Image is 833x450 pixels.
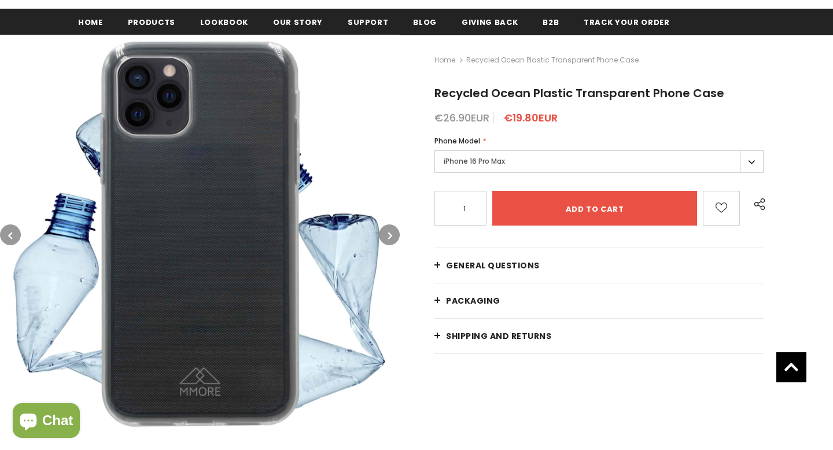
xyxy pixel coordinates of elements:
a: Track your order [584,9,669,35]
span: Recycled Ocean Plastic Transparent Phone Case [434,85,724,101]
span: Blog [413,17,437,28]
a: Shipping and returns [434,319,764,353]
span: €19.80EUR [504,110,558,125]
span: Home [78,17,103,28]
span: Shipping and returns [446,330,551,342]
a: support [348,9,389,35]
span: B2B [543,17,559,28]
a: Blog [413,9,437,35]
span: €26.90EUR [434,110,489,125]
a: Lookbook [200,9,248,35]
a: Products [128,9,175,35]
a: Our Story [273,9,323,35]
span: Recycled Ocean Plastic Transparent Phone Case [466,53,639,67]
span: Our Story [273,17,323,28]
span: Lookbook [200,17,248,28]
inbox-online-store-chat: Shopify online store chat [9,403,83,441]
span: Giving back [462,17,518,28]
span: Track your order [584,17,669,28]
label: iPhone 16 Pro Max [434,150,764,173]
span: Products [128,17,175,28]
span: support [348,17,389,28]
a: B2B [543,9,559,35]
a: General Questions [434,248,764,283]
span: General Questions [446,260,540,271]
a: Home [434,53,455,67]
span: Phone Model [434,136,480,146]
input: Add to cart [492,191,697,226]
span: PACKAGING [446,295,500,307]
a: Home [78,9,103,35]
a: PACKAGING [434,283,764,318]
a: Giving back [462,9,518,35]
